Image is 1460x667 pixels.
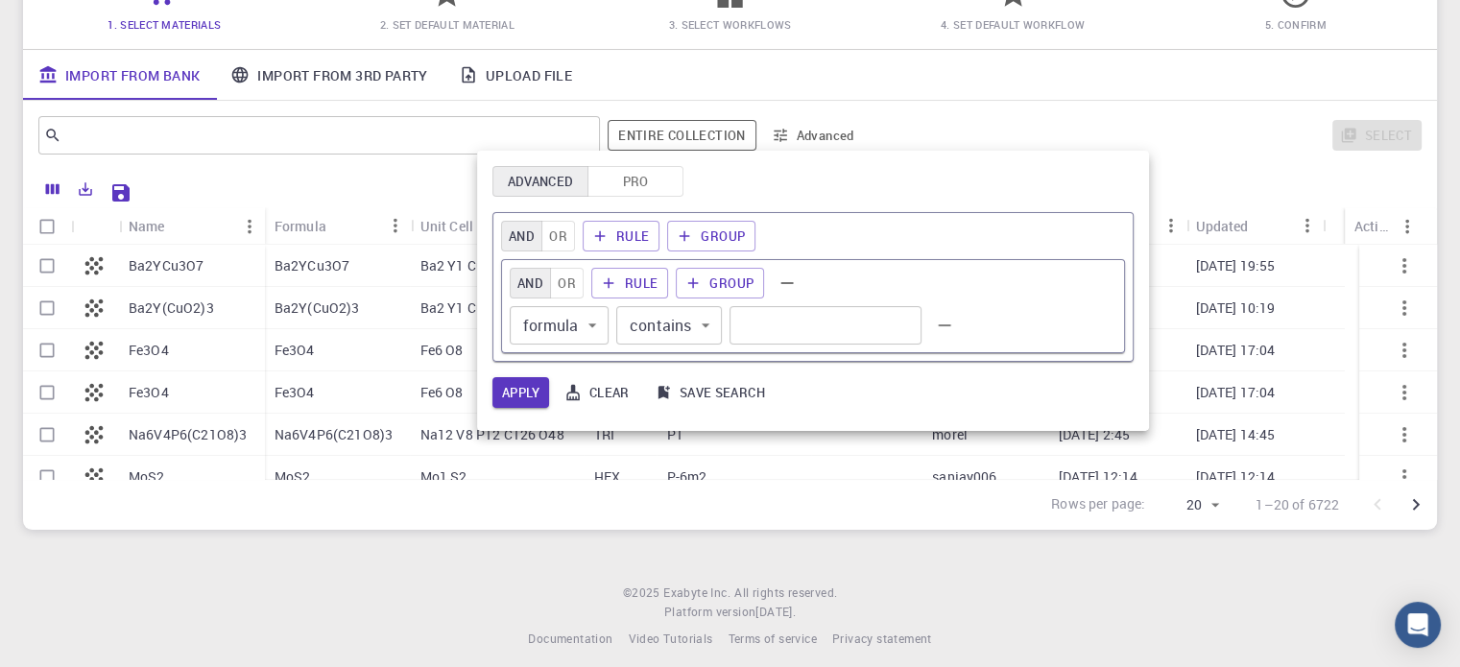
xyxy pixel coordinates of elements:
[510,306,609,345] div: formula
[510,268,551,298] button: and
[647,377,775,408] button: Save search
[929,310,960,341] button: Remove rule
[557,377,639,408] button: Clear
[492,166,683,197] div: Platform
[541,221,575,251] button: or
[550,268,584,298] button: or
[616,306,722,345] div: contains
[730,306,921,345] div: Value
[492,377,549,408] button: Apply
[676,268,764,298] button: Group
[1395,602,1441,648] div: Open Intercom Messenger
[772,268,802,298] button: Remove group
[38,13,108,31] span: Support
[583,221,660,251] button: Rule
[501,221,542,251] button: and
[667,221,755,251] button: Group
[587,166,683,197] button: Pro
[591,268,669,298] button: Rule
[501,221,575,251] div: combinator
[510,268,584,298] div: combinator
[492,166,588,197] button: Advanced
